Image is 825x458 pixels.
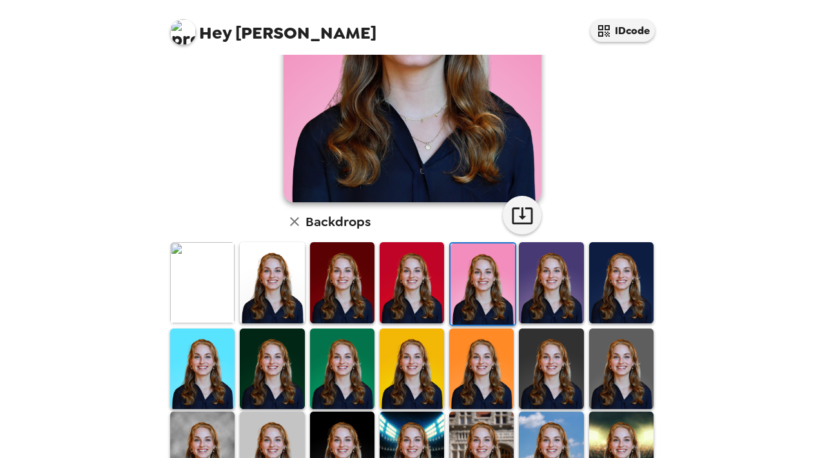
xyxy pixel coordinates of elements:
[590,19,655,42] button: IDcode
[170,242,235,323] img: Original
[306,211,371,232] h6: Backdrops
[170,19,196,45] img: profile pic
[170,13,376,42] span: [PERSON_NAME]
[199,21,231,44] span: Hey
